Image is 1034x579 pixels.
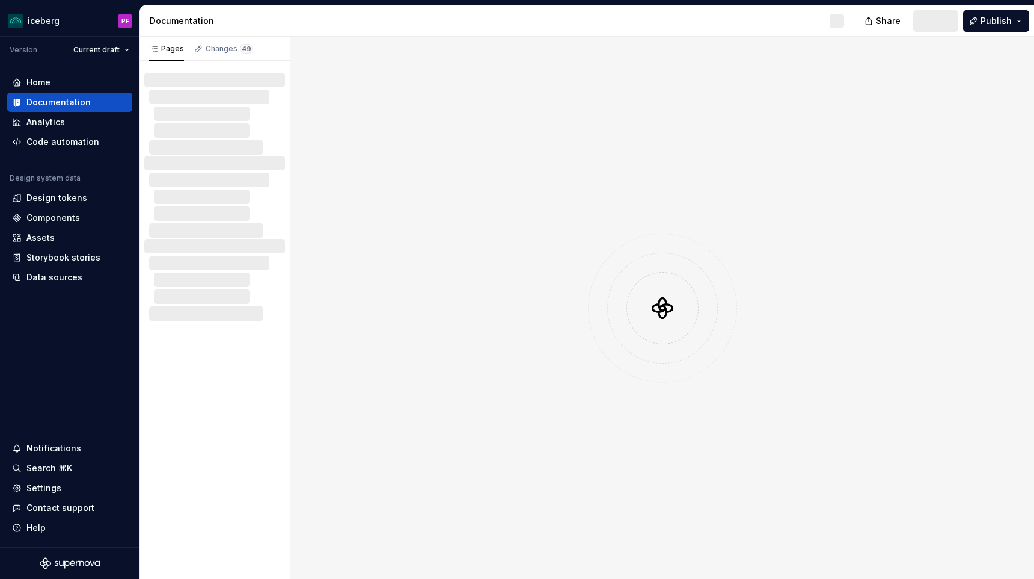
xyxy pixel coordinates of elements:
a: Documentation [7,93,132,112]
div: Design system data [10,173,81,183]
svg: Supernova Logo [40,557,100,569]
span: 49 [240,44,253,54]
span: Publish [980,15,1012,27]
div: Help [26,522,46,534]
div: Notifications [26,442,81,454]
a: Settings [7,478,132,498]
div: Home [26,76,50,88]
div: Storybook stories [26,252,100,264]
button: Help [7,518,132,537]
div: Contact support [26,502,94,514]
span: Current draft [73,45,120,55]
a: Storybook stories [7,248,132,267]
div: Search ⌘K [26,462,72,474]
button: Contact support [7,498,132,518]
div: Code automation [26,136,99,148]
a: Home [7,73,132,92]
div: Pages [149,44,184,54]
div: Changes [206,44,253,54]
div: iceberg [28,15,60,27]
div: Analytics [26,116,65,128]
div: Design tokens [26,192,87,204]
button: Current draft [68,42,135,58]
a: Analytics [7,113,132,132]
div: Documentation [26,96,91,108]
a: Assets [7,228,132,247]
button: Share [858,10,908,32]
a: Components [7,208,132,228]
div: Documentation [150,15,285,27]
button: icebergPF [2,8,137,34]
button: Notifications [7,439,132,458]
a: Design tokens [7,188,132,208]
img: 418c6d47-6da6-4103-8b13-b5999f8989a1.png [8,14,23,28]
span: Share [876,15,901,27]
a: Data sources [7,268,132,287]
div: Assets [26,232,55,244]
button: Search ⌘K [7,459,132,478]
a: Code automation [7,132,132,152]
div: Version [10,45,37,55]
div: Data sources [26,271,82,283]
div: Components [26,212,80,224]
button: Publish [963,10,1029,32]
div: Settings [26,482,61,494]
div: PF [121,16,129,26]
